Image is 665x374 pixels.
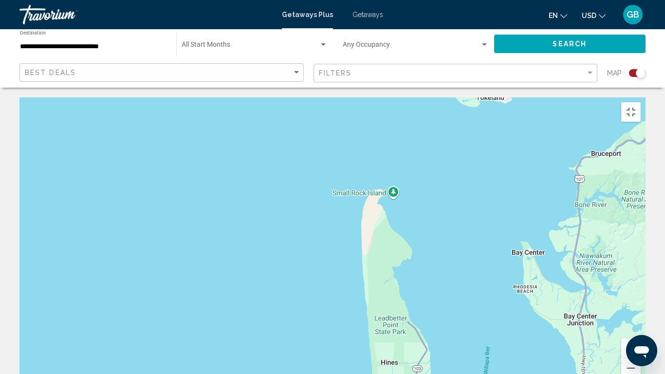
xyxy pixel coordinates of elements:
[494,35,646,53] button: Search
[314,63,598,83] button: Filter
[319,69,352,77] span: Filters
[549,12,558,19] span: en
[620,4,646,25] button: User Menu
[607,66,622,80] span: Map
[627,10,639,19] span: GB
[582,8,606,22] button: Change currency
[621,102,641,122] button: Toggle fullscreen view
[621,338,641,358] button: Zoom in
[352,11,383,19] a: Getaways
[582,12,596,19] span: USD
[626,335,657,366] iframe: Button to launch messaging window
[549,8,567,22] button: Change language
[19,5,272,24] a: Travorium
[25,69,76,76] span: Best Deals
[25,69,301,77] mat-select: Sort by
[553,40,587,48] span: Search
[282,11,333,19] a: Getaways Plus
